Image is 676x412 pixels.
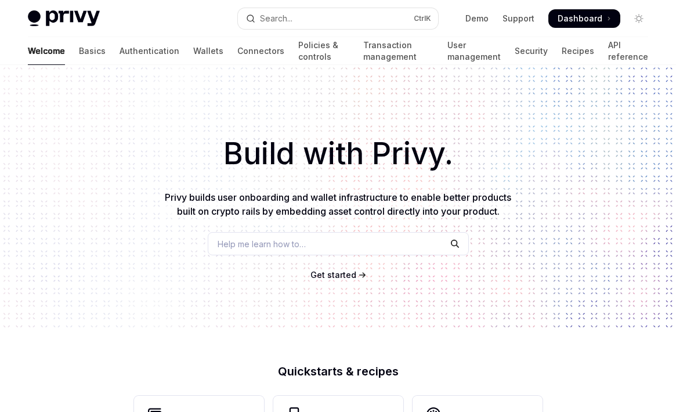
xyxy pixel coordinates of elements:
a: Welcome [28,37,65,65]
a: Wallets [193,37,223,65]
a: Policies & controls [298,37,349,65]
span: Dashboard [558,13,602,24]
a: API reference [608,37,648,65]
div: Search... [260,12,292,26]
span: Help me learn how to… [218,238,306,250]
button: Open search [238,8,439,29]
a: Support [503,13,534,24]
h2: Quickstarts & recipes [134,366,543,377]
span: Get started [310,270,356,280]
a: Dashboard [548,9,620,28]
img: light logo [28,10,100,27]
a: Get started [310,269,356,281]
a: Security [515,37,548,65]
span: Privy builds user onboarding and wallet infrastructure to enable better products built on crypto ... [165,191,511,217]
a: Transaction management [363,37,433,65]
a: Recipes [562,37,594,65]
a: Basics [79,37,106,65]
a: Demo [465,13,489,24]
span: Ctrl K [414,14,431,23]
button: Toggle dark mode [630,9,648,28]
a: User management [447,37,501,65]
a: Authentication [120,37,179,65]
a: Connectors [237,37,284,65]
h1: Build with Privy. [19,131,657,176]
